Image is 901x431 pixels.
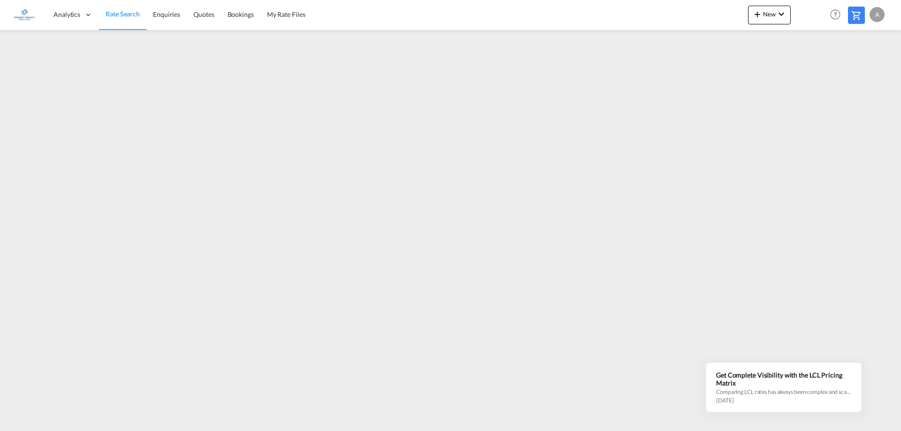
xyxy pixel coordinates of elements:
img: e1326340b7c511ef854e8d6a806141ad.jpg [14,4,35,25]
span: Rate Search [106,10,140,18]
button: icon-plus 400-fgNewicon-chevron-down [748,6,791,24]
span: Enquiries [153,10,180,18]
md-icon: icon-plus 400-fg [752,8,763,20]
div: A [870,7,885,22]
span: Bookings [228,10,254,18]
span: Help [827,7,843,23]
md-icon: icon-chevron-down [776,8,787,20]
div: Help [827,7,848,23]
span: My Rate Files [267,10,305,18]
span: New [752,10,787,18]
span: Analytics [53,10,80,19]
span: Quotes [193,10,214,18]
